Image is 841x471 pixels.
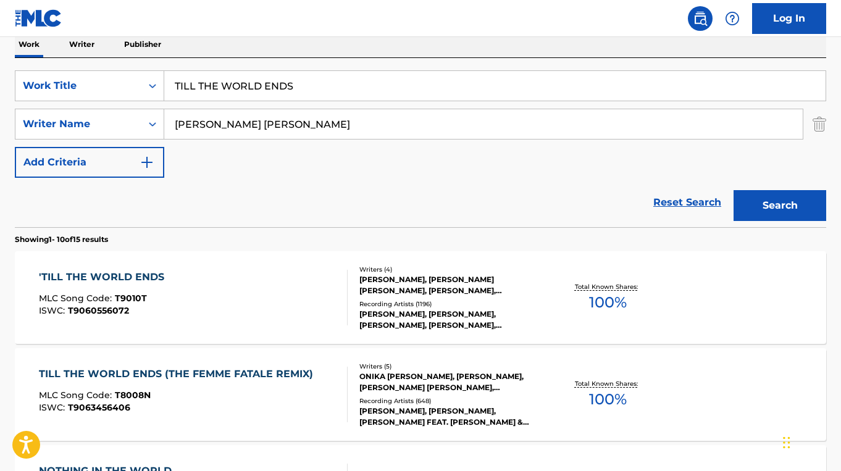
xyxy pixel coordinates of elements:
[68,402,130,413] span: T9063456406
[647,189,727,216] a: Reset Search
[15,31,43,57] p: Work
[359,371,540,393] div: ONIKA [PERSON_NAME], [PERSON_NAME], [PERSON_NAME] [PERSON_NAME], [PERSON_NAME], [PERSON_NAME] [PE...
[813,109,826,140] img: Delete Criterion
[359,265,540,274] div: Writers ( 4 )
[39,270,170,285] div: 'TILL THE WORLD ENDS
[65,31,98,57] p: Writer
[359,396,540,406] div: Recording Artists ( 648 )
[779,412,841,471] iframe: Chat Widget
[39,305,68,316] span: ISWC :
[15,348,826,441] a: TILL THE WORLD ENDS (THE FEMME FATALE REMIX)MLC Song Code:T8008NISWC:T9063456406Writers (5)ONIKA ...
[720,6,745,31] div: Help
[120,31,165,57] p: Publisher
[575,379,641,388] p: Total Known Shares:
[575,282,641,291] p: Total Known Shares:
[752,3,826,34] a: Log In
[359,362,540,371] div: Writers ( 5 )
[15,251,826,344] a: 'TILL THE WORLD ENDSMLC Song Code:T9010TISWC:T9060556072Writers (4)[PERSON_NAME], [PERSON_NAME] [...
[725,11,740,26] img: help
[68,305,129,316] span: T9060556072
[359,299,540,309] div: Recording Artists ( 1196 )
[359,406,540,428] div: [PERSON_NAME], [PERSON_NAME], [PERSON_NAME] FEAT. [PERSON_NAME] & KE$HA, [PERSON_NAME], [PERSON_N...
[693,11,708,26] img: search
[15,70,826,227] form: Search Form
[589,291,627,314] span: 100 %
[589,388,627,411] span: 100 %
[115,293,147,304] span: T9010T
[39,367,319,381] div: TILL THE WORLD ENDS (THE FEMME FATALE REMIX)
[23,78,134,93] div: Work Title
[15,147,164,178] button: Add Criteria
[359,274,540,296] div: [PERSON_NAME], [PERSON_NAME] [PERSON_NAME], [PERSON_NAME], [PERSON_NAME] [PERSON_NAME]
[140,155,154,170] img: 9d2ae6d4665cec9f34b9.svg
[15,234,108,245] p: Showing 1 - 10 of 15 results
[39,293,115,304] span: MLC Song Code :
[115,390,151,401] span: T8008N
[688,6,713,31] a: Public Search
[783,424,790,461] div: Drag
[39,390,115,401] span: MLC Song Code :
[359,309,540,331] div: [PERSON_NAME], [PERSON_NAME], [PERSON_NAME], [PERSON_NAME], [PERSON_NAME], [PERSON_NAME]
[734,190,826,221] button: Search
[15,9,62,27] img: MLC Logo
[23,117,134,131] div: Writer Name
[39,402,68,413] span: ISWC :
